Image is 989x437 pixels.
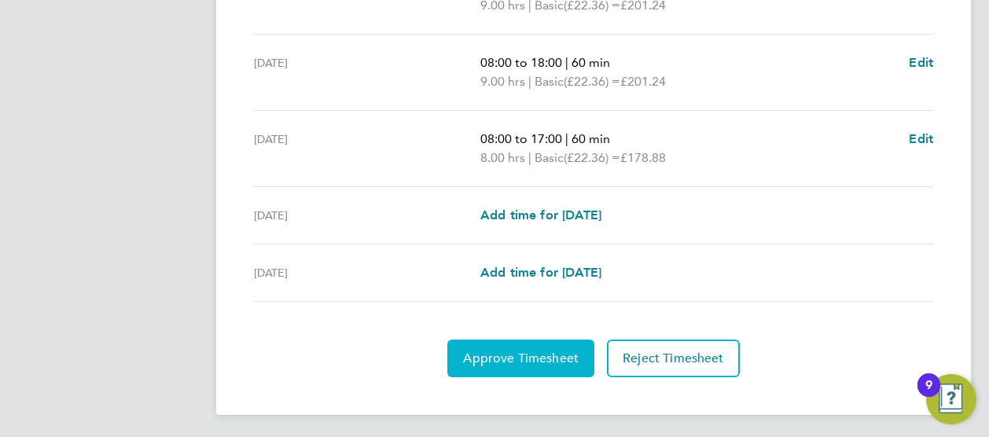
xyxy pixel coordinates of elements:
[480,150,525,165] span: 8.00 hrs
[572,55,610,70] span: 60 min
[463,351,579,366] span: Approve Timesheet
[909,53,933,72] a: Edit
[572,131,610,146] span: 60 min
[480,131,562,146] span: 08:00 to 17:00
[528,74,531,89] span: |
[926,374,976,424] button: Open Resource Center, 9 new notifications
[909,131,933,146] span: Edit
[925,385,932,406] div: 9
[254,130,480,167] div: [DATE]
[535,72,564,91] span: Basic
[564,150,620,165] span: (£22.36) =
[623,351,724,366] span: Reject Timesheet
[480,207,601,222] span: Add time for [DATE]
[480,263,601,282] a: Add time for [DATE]
[480,265,601,280] span: Add time for [DATE]
[528,150,531,165] span: |
[607,340,740,377] button: Reject Timesheet
[254,206,480,225] div: [DATE]
[447,340,594,377] button: Approve Timesheet
[909,55,933,70] span: Edit
[565,55,568,70] span: |
[480,55,562,70] span: 08:00 to 18:00
[535,149,564,167] span: Basic
[909,130,933,149] a: Edit
[565,131,568,146] span: |
[480,74,525,89] span: 9.00 hrs
[480,206,601,225] a: Add time for [DATE]
[564,74,620,89] span: (£22.36) =
[620,74,666,89] span: £201.24
[254,53,480,91] div: [DATE]
[620,150,666,165] span: £178.88
[254,263,480,282] div: [DATE]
